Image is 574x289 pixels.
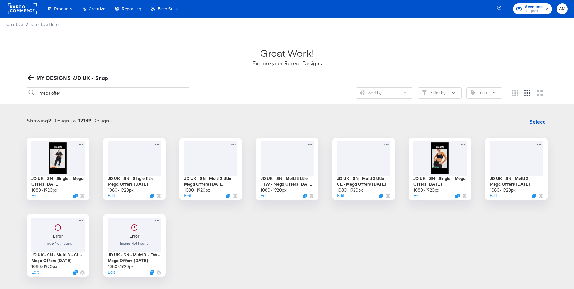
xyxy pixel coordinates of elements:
[6,22,23,27] span: Creative
[303,194,307,198] svg: Duplicate
[184,187,210,193] div: 1080 × 1920 px
[418,87,462,99] button: FilterFilter by
[150,194,154,198] svg: Duplicate
[525,4,543,10] span: Accounts
[356,87,413,99] button: SlidersSort by
[512,90,518,96] svg: Small grid
[559,5,565,13] span: AM
[337,193,344,199] button: Edit
[261,193,268,199] button: Edit
[23,22,31,27] span: /
[48,117,51,124] strong: 9
[485,138,548,200] div: JD UK - SN - Multi 2 - Mega Offers [DATE]1080×1920pxEditDuplicate
[108,193,115,199] button: Edit
[513,3,552,14] button: AccountsJD Sports
[532,194,536,198] svg: Duplicate
[471,90,475,95] svg: Tag
[490,176,543,187] div: JD UK - SN - Multi 2 - Mega Offers [DATE]
[455,194,460,198] svg: Duplicate
[524,90,530,96] svg: Medium grid
[27,138,89,200] div: JD UK - SN - Single - Mega Offers [DATE]1080×1920pxEditDuplicate
[379,194,383,198] svg: Duplicate
[54,6,72,11] span: Products
[29,74,108,82] span: MY DESIGNS /JD UK - Snap
[150,270,154,275] svg: Duplicate
[78,117,91,124] strong: 12139
[31,252,85,264] div: JD UK - SN - Multi 3 - CL - Mega Offers [DATE]
[108,187,134,193] div: 1080 × 1920 px
[27,87,189,99] input: Search for a design
[413,187,439,193] div: 1080 × 1920 px
[527,116,548,128] button: Select
[422,90,427,95] svg: Filter
[409,138,471,200] div: JD UK - SN - Single - Mega Offers [DATE]1080×1920pxEditDuplicate
[226,194,230,198] svg: Duplicate
[261,187,287,193] div: 1080 × 1920 px
[184,176,237,187] div: JD UK - SN - Multi 2 title - Mega Offers [DATE]
[529,117,545,126] span: Select
[337,187,363,193] div: 1080 × 1920 px
[184,193,191,199] button: Edit
[73,194,78,198] svg: Duplicate
[360,90,365,95] svg: Sliders
[557,3,568,14] button: AM
[31,22,60,27] a: Creative Home
[179,138,242,200] div: JD UK - SN - Multi 2 title - Mega Offers [DATE]1080×1920pxEditDuplicate
[31,264,57,270] div: 1080 × 1920 px
[108,264,134,270] div: 1080 × 1920 px
[108,252,161,264] div: JD UK - SN - Multi 3 - FW - Mega Offers [DATE]
[103,138,166,200] div: JD UK - SN - Single title - Mega Offers [DATE]1080×1920pxEditDuplicate
[332,138,395,200] div: JD UK - SN - Multi 3 title- CL - Mega Offers [DATE]1080×1920pxEditDuplicate
[261,176,314,187] div: JD UK - SN - Multi 3 title- FTW - Mega Offers [DATE]
[537,90,543,96] svg: Large grid
[108,269,115,275] button: Edit
[466,87,502,99] button: TagTags
[413,176,467,187] div: JD UK - SN - Single - Mega Offers [DATE]
[108,176,161,187] div: JD UK - SN - Single title - Mega Offers [DATE]
[158,6,178,11] span: Feed Suite
[31,269,39,275] button: Edit
[31,187,57,193] div: 1080 × 1920 px
[89,6,105,11] span: Creative
[27,74,111,82] button: MY DESIGNS /JD UK - Snap
[31,176,85,187] div: JD UK - SN - Single - Mega Offers [DATE]
[260,46,314,60] div: Great Work!
[525,9,543,14] span: JD Sports
[490,187,516,193] div: 1080 × 1920 px
[27,117,112,124] div: Showing Designs of Designs
[122,6,141,11] span: Reporting
[256,138,318,200] div: JD UK - SN - Multi 3 title- FTW - Mega Offers [DATE]1080×1920pxEditDuplicate
[337,176,390,187] div: JD UK - SN - Multi 3 title- CL - Mega Offers [DATE]
[103,214,166,277] div: ErrorImage Not FoundJD UK - SN - Multi 3 - FW - Mega Offers [DATE]1080×1920pxEditDuplicate
[252,60,322,67] div: Explore your Recent Designs
[31,193,39,199] button: Edit
[27,214,89,277] div: ErrorImage Not FoundJD UK - SN - Multi 3 - CL - Mega Offers [DATE]1080×1920pxEditDuplicate
[490,193,497,199] button: Edit
[73,270,78,275] svg: Duplicate
[413,193,421,199] button: Edit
